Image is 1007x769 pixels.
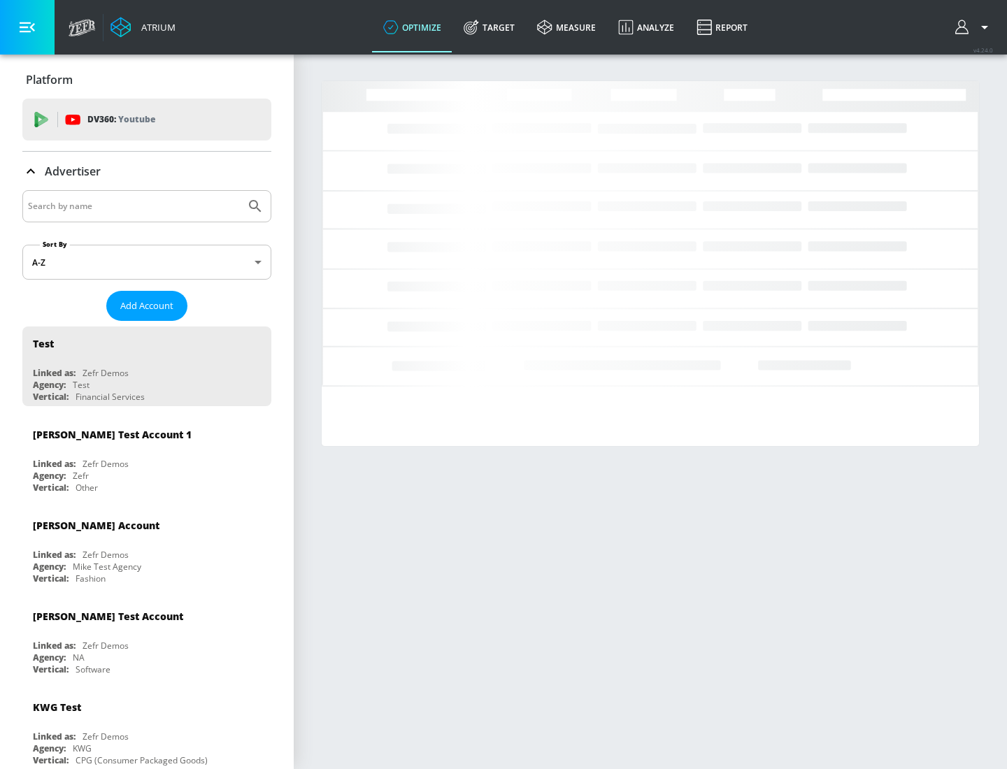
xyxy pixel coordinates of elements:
div: NA [73,652,85,663]
div: Agency: [33,561,66,573]
div: Platform [22,60,271,99]
div: TestLinked as:Zefr DemosAgency:TestVertical:Financial Services [22,326,271,406]
div: Vertical: [33,754,69,766]
div: Linked as: [33,458,76,470]
div: Agency: [33,652,66,663]
div: [PERSON_NAME] Test AccountLinked as:Zefr DemosAgency:NAVertical:Software [22,599,271,679]
div: Test [33,337,54,350]
div: KWG [73,742,92,754]
div: Linked as: [33,731,76,742]
div: Atrium [136,21,176,34]
div: Other [76,482,98,494]
div: Zefr Demos [83,640,129,652]
span: Add Account [120,298,173,314]
div: [PERSON_NAME] Test Account 1Linked as:Zefr DemosAgency:ZefrVertical:Other [22,417,271,497]
button: Add Account [106,291,187,321]
div: Software [76,663,110,675]
div: Vertical: [33,663,69,675]
span: v 4.24.0 [973,46,993,54]
div: DV360: Youtube [22,99,271,141]
div: Vertical: [33,482,69,494]
div: Agency: [33,742,66,754]
div: Zefr Demos [83,458,129,470]
div: Agency: [33,379,66,391]
div: Financial Services [76,391,145,403]
div: [PERSON_NAME] Test Account 1 [33,428,192,441]
div: Agency: [33,470,66,482]
div: [PERSON_NAME] Test Account [33,610,183,623]
div: Vertical: [33,391,69,403]
div: [PERSON_NAME] AccountLinked as:Zefr DemosAgency:Mike Test AgencyVertical:Fashion [22,508,271,588]
div: Zefr [73,470,89,482]
div: Zefr Demos [83,549,129,561]
a: Report [685,2,759,52]
div: Test [73,379,90,391]
a: Atrium [110,17,176,38]
p: Youtube [118,112,155,127]
p: DV360: [87,112,155,127]
div: KWG Test [33,700,81,714]
a: Target [452,2,526,52]
a: measure [526,2,607,52]
p: Advertiser [45,164,101,179]
div: A-Z [22,245,271,280]
div: Linked as: [33,549,76,561]
a: optimize [372,2,452,52]
div: Linked as: [33,640,76,652]
div: Zefr Demos [83,731,129,742]
div: [PERSON_NAME] Account [33,519,159,532]
div: Zefr Demos [83,367,129,379]
input: Search by name [28,197,240,215]
div: Linked as: [33,367,76,379]
div: Advertiser [22,152,271,191]
div: CPG (Consumer Packaged Goods) [76,754,208,766]
div: Mike Test Agency [73,561,141,573]
div: Vertical: [33,573,69,584]
p: Platform [26,72,73,87]
div: Fashion [76,573,106,584]
label: Sort By [40,240,70,249]
a: Analyze [607,2,685,52]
